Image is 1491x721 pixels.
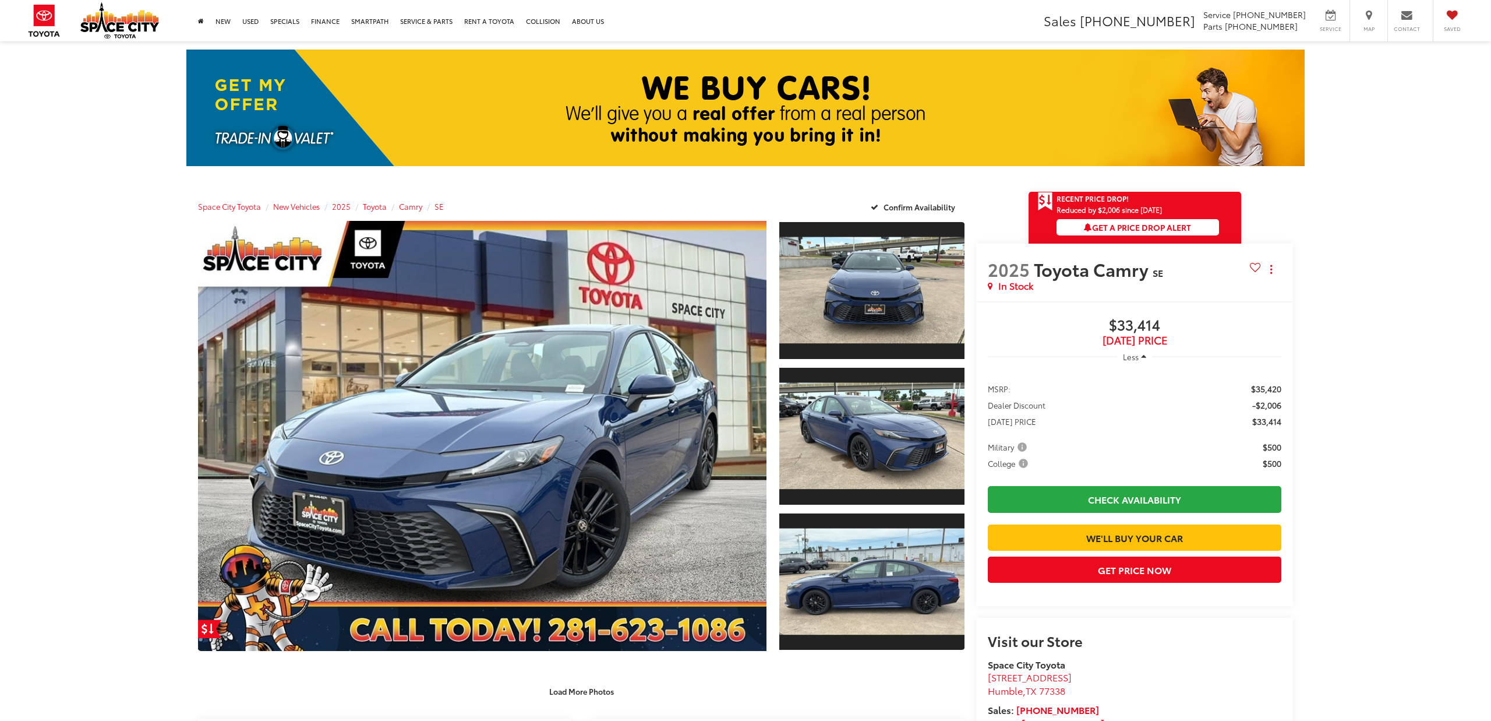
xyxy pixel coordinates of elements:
[988,416,1036,427] span: [DATE] PRICE
[1233,9,1306,20] span: [PHONE_NUMBER]
[1394,25,1420,33] span: Contact
[1123,351,1139,362] span: Less
[1252,416,1281,427] span: $33,414
[988,670,1072,684] span: [STREET_ADDRESS]
[988,670,1072,697] a: [STREET_ADDRESS] Humble,TX 77338
[988,557,1281,583] button: Get Price Now
[1225,20,1298,32] span: [PHONE_NUMBER]
[1356,25,1382,33] span: Map
[988,317,1281,335] span: $33,414
[1252,399,1281,411] span: -$2,006
[332,201,351,212] a: 2025
[1117,346,1152,367] button: Less
[988,486,1281,512] a: Check Availability
[80,2,159,38] img: Space City Toyota
[779,221,964,360] a: Expand Photo 1
[779,512,964,652] a: Expand Photo 3
[988,633,1281,648] h2: Visit our Store
[434,201,444,212] a: SE
[1026,684,1037,697] span: TX
[864,196,965,217] button: Confirm Availability
[988,684,1023,697] span: Humble
[198,221,766,651] a: Expand Photo 0
[1153,266,1163,279] span: SE
[1016,703,1099,716] a: [PHONE_NUMBER]
[988,458,1030,469] span: College
[186,50,1305,166] img: What's Your Car Worth? | Space City Toyota in Humble TX
[363,201,387,212] a: Toyota
[541,681,622,701] button: Load More Photos
[1084,221,1191,233] span: Get a Price Drop Alert
[1203,9,1231,20] span: Service
[1080,11,1195,30] span: [PHONE_NUMBER]
[1439,25,1465,33] span: Saved
[198,620,221,638] a: Get Price Drop Alert
[884,202,955,212] span: Confirm Availability
[988,383,1011,395] span: MSRP:
[988,703,1014,716] span: Sales:
[1263,441,1281,453] span: $500
[777,383,966,490] img: 2025 Toyota Camry SE
[1270,265,1272,274] span: dropdown dots
[1044,11,1076,30] span: Sales
[1039,684,1065,697] span: 77338
[1029,192,1241,206] a: Get Price Drop Alert Recent Price Drop!
[399,201,422,212] a: Camry
[988,335,1281,346] span: [DATE] Price
[998,279,1033,293] span: In Stock
[988,399,1045,411] span: Dealer Discount
[777,529,966,635] img: 2025 Toyota Camry SE
[988,441,1029,453] span: Military
[273,201,320,212] a: New Vehicles
[192,219,772,653] img: 2025 Toyota Camry SE
[1057,206,1219,213] span: Reduced by $2,006 since [DATE]
[779,367,964,506] a: Expand Photo 2
[1261,259,1281,279] button: Actions
[198,201,261,212] a: Space City Toyota
[1263,458,1281,469] span: $500
[777,237,966,344] img: 2025 Toyota Camry SE
[988,684,1065,697] span: ,
[1203,20,1223,32] span: Parts
[1317,25,1344,33] span: Service
[988,256,1030,282] span: 2025
[1251,383,1281,395] span: $35,420
[988,525,1281,551] a: We'll Buy Your Car
[988,458,1032,469] button: College
[1038,192,1053,212] span: Get Price Drop Alert
[988,441,1031,453] button: Military
[1057,194,1129,203] span: Recent Price Drop!
[1034,256,1153,282] span: Toyota Camry
[988,657,1065,671] strong: Space City Toyota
